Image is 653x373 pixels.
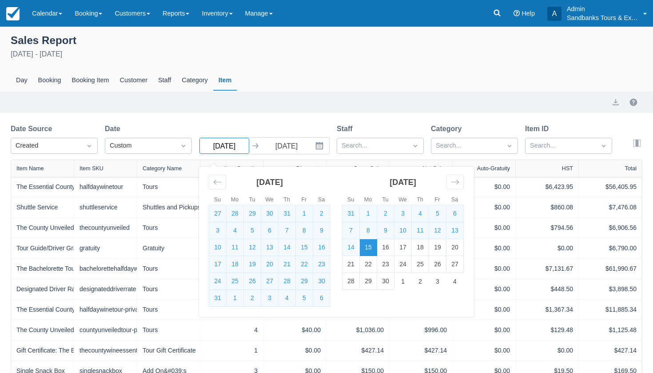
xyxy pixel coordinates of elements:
td: Selected. Wednesday, September 3, 2025 [394,205,412,222]
a: The Bachelorette Tour [16,264,77,273]
td: Selected. Wednesday, July 30, 2025 [261,205,279,222]
small: We [398,197,407,203]
input: Start Date [199,138,249,154]
td: Choose Tuesday, September 16, 2025 as your check-in date. It’s available. [377,239,394,256]
td: Selected. Sunday, September 7, 2025 [342,222,360,239]
a: The County Unveiled Tour [16,223,88,233]
td: Choose Friday, September 19, 2025 as your check-in date. It’s available. [429,239,446,256]
strong: [DATE] [390,178,416,187]
div: $794.56 [521,223,573,233]
td: Selected. Monday, August 11, 2025 [227,239,244,256]
div: $0.00 [458,325,510,335]
td: Selected. Friday, August 29, 2025 [296,273,313,290]
td: Selected. Thursday, September 4, 2025 [279,290,296,307]
td: Selected. Thursday, September 11, 2025 [412,222,429,239]
td: Selected. Thursday, August 21, 2025 [279,256,296,273]
td: Choose Wednesday, September 17, 2025 as your check-in date. It’s available. [394,239,412,256]
div: Tour Gift Certificate [143,346,195,355]
div: Move forward to switch to the next month. [446,175,464,189]
div: Item Quantity [224,165,258,172]
p: Sandbanks Tours & Experiences [567,13,638,22]
td: Selected. Friday, August 8, 2025 [296,222,313,239]
div: $6,423.95 [521,182,573,192]
label: Date Source [11,124,56,134]
label: Item ID [525,124,552,134]
div: Calendar [199,167,474,317]
div: Booking [33,70,67,91]
div: $56,405.95 [584,182,637,192]
td: Selected. Sunday, August 24, 2025 [209,273,227,290]
strong: [DATE] [256,178,283,187]
div: $427.14 [332,346,384,355]
td: Selected. Thursday, August 7, 2025 [279,222,296,239]
div: Category [176,70,213,91]
td: Choose Tuesday, September 30, 2025 as your check-in date. It’s available. [377,273,394,290]
label: Date [105,124,124,134]
td: Choose Wednesday, September 24, 2025 as your check-in date. It’s available. [394,256,412,273]
div: $0.00 [458,264,510,273]
td: Choose Sunday, September 28, 2025 as your check-in date. It’s available. [342,273,360,290]
div: thecountyunveiled [80,223,131,233]
i: Help [514,10,520,16]
td: Selected. Sunday, August 3, 2025 [209,222,227,239]
div: $6,906.56 [584,223,637,233]
td: Selected. Saturday, September 6, 2025 [313,290,330,307]
div: bachelorettehalfdaywinetour [80,264,131,273]
div: $11,885.34 [584,305,637,314]
td: Selected. Thursday, August 14, 2025 [279,239,296,256]
td: Choose Friday, September 26, 2025 as your check-in date. It’s available. [429,256,446,273]
div: Item SKU [80,165,104,172]
small: Mo [364,197,372,203]
div: Created [16,141,77,151]
td: Choose Thursday, September 18, 2025 as your check-in date. It’s available. [412,239,429,256]
div: Move backward to switch to the previous month. [209,175,226,189]
td: Choose Thursday, September 25, 2025 as your check-in date. It’s available. [412,256,429,273]
td: Selected. Saturday, August 16, 2025 [313,239,330,256]
div: Gross Sales [353,165,384,172]
td: Selected. Monday, August 4, 2025 [227,222,244,239]
span: Dropdown icon [505,141,514,150]
div: $0.00 [458,244,510,253]
td: Choose Wednesday, October 1, 2025 as your check-in date. It’s available. [394,273,412,290]
div: Booking Item [67,70,115,91]
small: Tu [382,197,388,203]
td: Selected. Sunday, September 14, 2025 [342,239,360,256]
td: Choose Saturday, September 27, 2025 as your check-in date. It’s available. [446,256,464,273]
small: Sa [451,197,458,203]
div: 1 [206,346,258,355]
td: Selected. Saturday, September 13, 2025 [446,222,464,239]
div: 4 [206,325,258,335]
td: Selected. Tuesday, August 26, 2025 [244,273,261,290]
div: $1,367.34 [521,305,573,314]
div: $1,125.48 [584,325,637,335]
small: Mo [231,197,239,203]
div: $40.00 [269,325,321,335]
div: $0.00 [458,182,510,192]
div: $0.00 [521,244,573,253]
div: Auto-Gratuity [477,165,510,172]
div: $6,790.00 [584,244,637,253]
div: $7,131.67 [521,264,573,273]
div: $0.00 [458,223,510,233]
div: $448.50 [521,285,573,294]
td: Selected. Monday, August 25, 2025 [227,273,244,290]
div: countyunveiledtour-private [80,325,131,335]
small: Sa [318,197,325,203]
a: The Essential County Wine Tour - PRIVATE [16,305,135,314]
div: [DATE] - [DATE] [11,49,642,60]
div: Category Name [143,165,182,172]
div: Item Name [16,165,44,172]
div: $7,476.08 [584,203,637,212]
a: Designated Driver Rate [16,285,80,294]
td: Selected. Tuesday, August 5, 2025 [244,222,261,239]
td: Choose Saturday, September 20, 2025 as your check-in date. It’s available. [446,239,464,256]
small: Tu [249,197,255,203]
div: gratuity [80,244,131,253]
div: HST [562,165,573,172]
small: Su [214,197,221,203]
div: $0.00 [458,346,510,355]
div: $61,990.67 [584,264,637,273]
small: Fr [302,197,307,203]
td: Selected. Tuesday, August 19, 2025 [244,256,261,273]
div: halfdaywinetour [80,182,131,192]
